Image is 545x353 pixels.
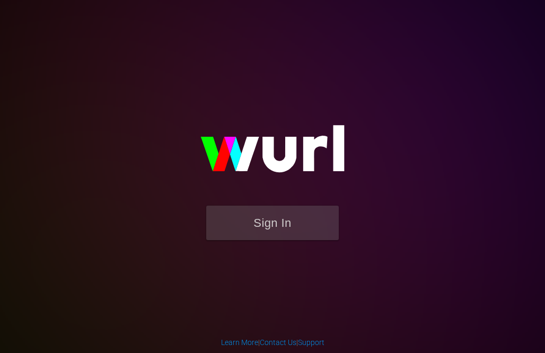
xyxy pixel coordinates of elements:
[221,337,324,348] div: | |
[206,206,339,240] button: Sign In
[166,102,379,205] img: wurl-logo-on-black-223613ac3d8ba8fe6dc639794a292ebdb59501304c7dfd60c99c58986ef67473.svg
[221,338,258,347] a: Learn More
[260,338,296,347] a: Contact Us
[298,338,324,347] a: Support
